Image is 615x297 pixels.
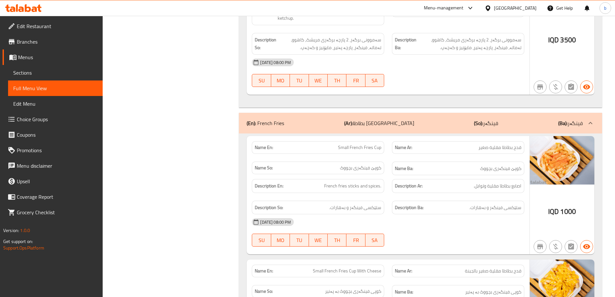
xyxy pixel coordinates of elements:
p: فینگەر [474,119,498,127]
button: Available [580,240,593,253]
button: Available [580,80,593,93]
button: FR [346,234,365,247]
button: Not has choices [565,240,578,253]
strong: Description En: [255,3,276,18]
span: سەموونی برگەر، 2 پارچە برگەری مریشک، کاهوو، تەماتە، فینگەر، پارچە پەنیر، مایۆنیز و کەچەپ. [278,36,381,52]
span: Choice Groups [17,115,97,123]
img: Montather_Burger%D9%82%D8%AF%D8%AD_%D9%81%D9%86%D9%83%D8%B1_638907122147343532.jpg [530,136,594,185]
span: سەموونی برگەر، 2 پارچە برگەری مریشک، کاهوو، تەماتە، فینگەر، پارچە پەنیر، مایۆنیز و کەچەپ. [418,36,521,52]
span: SU [255,76,268,85]
strong: Description Ba: [395,36,416,52]
b: (So): [474,118,483,128]
button: Not branch specific item [534,80,547,93]
button: SU [252,74,271,87]
a: Sections [8,65,103,80]
span: IQD [548,205,559,218]
span: French fries sticks and spices. [324,182,381,190]
span: کوپی فینگەری بچووک بە پەنیر [465,288,521,296]
span: b [604,5,606,12]
div: (En): French Fries(Ar):بطاطا [GEOGRAPHIC_DATA](So):فینگەر(Ba):فینگەر [239,113,602,133]
button: Purchased item [549,240,562,253]
p: فینگەر [558,119,583,127]
b: (Ar): [344,118,353,128]
span: 3500 [560,34,576,46]
strong: Name En: [255,144,273,151]
span: TH [330,236,344,245]
button: FR [346,74,365,87]
a: Promotions [3,143,103,158]
button: TH [328,234,346,247]
button: Not branch specific item [534,240,547,253]
span: Full Menu View [13,84,97,92]
button: WE [309,74,328,87]
span: SA [368,76,382,85]
b: (En): [247,118,256,128]
strong: Description En: [255,182,283,190]
span: Small French Fries Cup [338,144,381,151]
strong: Name Ba: [395,164,413,173]
span: 1.0.0 [20,226,30,235]
span: Sections [13,69,97,77]
a: Choice Groups [3,111,103,127]
span: TU [292,76,306,85]
a: Grocery Checklist [3,205,103,220]
span: 1000 [560,205,576,218]
a: Support.OpsPlatform [3,244,44,252]
span: قدح بطاطا مقلية صغير [478,144,521,151]
strong: Description So: [255,36,276,52]
span: [DATE] 08:00 PM [258,219,293,225]
strong: Description Ba: [395,204,424,212]
strong: Name Ar: [395,268,412,274]
strong: Description So: [255,204,283,212]
span: Upsell [17,177,97,185]
div: [GEOGRAPHIC_DATA] [494,5,537,12]
a: Full Menu View [8,80,103,96]
span: FR [349,236,363,245]
span: Coverage Report [17,193,97,201]
button: WE [309,234,328,247]
span: کوپێ فینگەری بچووک [340,164,381,171]
span: قدح بطاطا مقلية صغير بالجبنة [465,268,521,274]
button: TU [290,234,309,247]
span: کوپی فینگەری بچووک بە پەنیر [325,288,381,295]
a: Edit Restaurant [3,18,103,34]
span: MO [274,236,287,245]
span: Edit Restaurant [17,22,97,30]
p: French Fries [247,119,284,127]
a: Menu disclaimer [3,158,103,174]
strong: Name Ar: [395,144,412,151]
span: SU [255,236,268,245]
span: Get support on: [3,237,33,246]
button: MO [271,74,290,87]
a: Branches [3,34,103,49]
b: (Ba): [558,118,568,128]
strong: Description Ar: [395,182,423,190]
span: Branches [17,38,97,46]
span: WE [312,236,325,245]
a: Coupons [3,127,103,143]
a: Menus [3,49,103,65]
span: TH [330,76,344,85]
span: WE [312,76,325,85]
a: Edit Menu [8,96,103,111]
span: Coupons [17,131,97,139]
span: [DATE] 08:00 PM [258,59,293,66]
span: Menu disclaimer [17,162,97,170]
span: IQD [548,34,559,46]
a: Coverage Report [3,189,103,205]
span: MO [274,76,287,85]
span: کوپێ فینگەری بچووک [480,164,521,173]
span: Edit Menu [13,100,97,108]
strong: Name En: [255,268,273,274]
button: SA [365,74,384,87]
span: TU [292,236,306,245]
button: SU [252,234,271,247]
button: MO [271,234,290,247]
span: FR [349,76,363,85]
p: بطاطا [GEOGRAPHIC_DATA] [344,119,414,127]
strong: Name Ba: [395,288,413,296]
span: Version: [3,226,19,235]
button: SA [365,234,384,247]
button: TH [328,74,346,87]
button: TU [290,74,309,87]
